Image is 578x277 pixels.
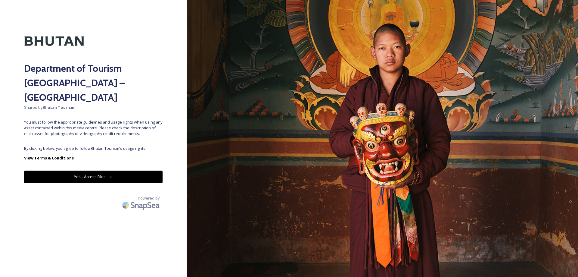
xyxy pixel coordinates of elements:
[138,195,160,201] span: Powered by
[24,171,163,183] button: Yes - Access Files
[24,105,163,110] span: Shared by
[42,105,74,110] strong: Bhutan Tourism
[24,155,74,161] strong: View Terms & Conditions
[24,24,84,58] img: Kingdom-of-Bhutan-Logo.png
[24,146,163,151] span: By clicking below, you agree to follow Bhutan Tourism 's usage rights.
[120,198,163,212] img: SnapSea Logo
[24,119,163,137] span: You must follow the appropriate guidelines and usage rights when using any asset contained within...
[24,61,163,105] h2: Department of Tourism [GEOGRAPHIC_DATA] – [GEOGRAPHIC_DATA]
[24,154,163,162] a: View Terms & Conditions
